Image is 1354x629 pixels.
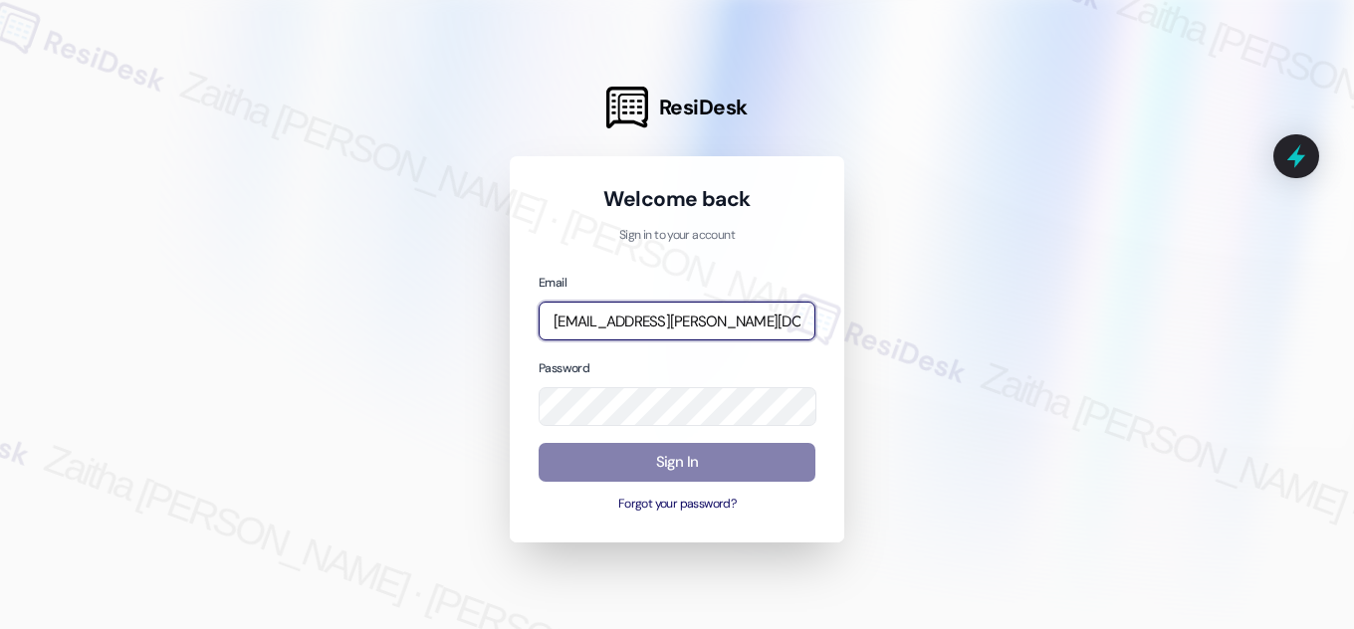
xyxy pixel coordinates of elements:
h1: Welcome back [539,185,815,213]
p: Sign in to your account [539,227,815,245]
button: Forgot your password? [539,496,815,514]
input: name@example.com [539,302,815,340]
label: Password [539,360,589,376]
button: Sign In [539,443,815,482]
img: ResiDesk Logo [606,87,648,128]
span: ResiDesk [659,94,748,121]
label: Email [539,275,566,291]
